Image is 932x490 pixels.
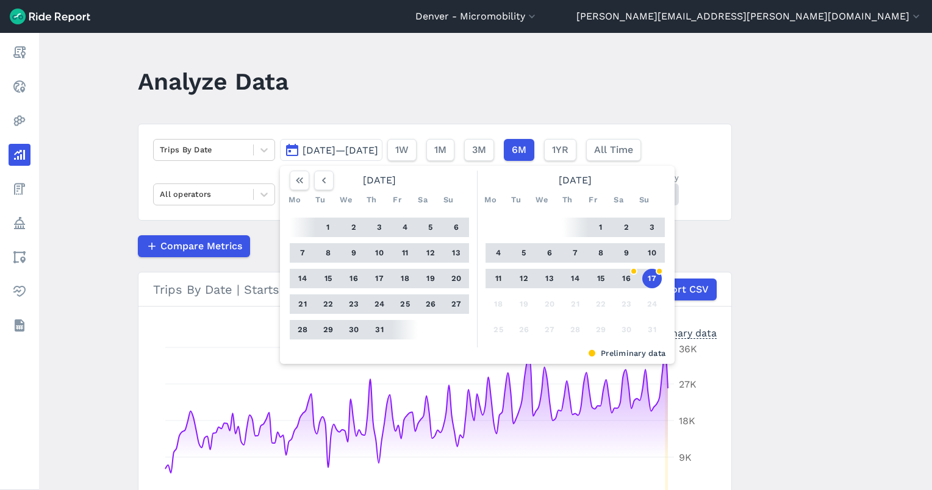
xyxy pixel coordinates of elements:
[293,243,312,263] button: 7
[565,269,585,288] button: 14
[565,243,585,263] button: 7
[679,452,692,463] tspan: 9K
[472,143,486,157] span: 3M
[10,9,90,24] img: Ride Report
[540,294,559,314] button: 20
[489,269,508,288] button: 11
[387,190,407,210] div: Fr
[293,269,312,288] button: 14
[439,190,458,210] div: Su
[617,269,636,288] button: 16
[9,110,30,132] a: Heatmaps
[504,139,534,161] button: 6M
[344,320,364,339] button: 30
[679,415,695,427] tspan: 18K
[318,294,338,314] button: 22
[565,320,585,339] button: 28
[540,269,559,288] button: 13
[489,243,508,263] button: 4
[591,320,611,339] button: 29
[532,190,551,210] div: We
[594,143,633,157] span: All Time
[446,243,466,263] button: 13
[514,294,534,314] button: 19
[617,294,636,314] button: 23
[138,65,289,98] h1: Analyze Data
[489,294,508,314] button: 18
[565,294,585,314] button: 21
[9,314,30,336] a: Datasets
[617,320,636,339] button: 30
[514,269,534,288] button: 12
[464,139,494,161] button: 3M
[318,218,338,237] button: 1
[544,139,576,161] button: 1YR
[303,144,378,156] span: [DATE]—[DATE]
[9,76,30,98] a: Realtime
[434,143,446,157] span: 1M
[362,190,381,210] div: Th
[9,212,30,234] a: Policy
[552,143,568,157] span: 1YR
[642,294,662,314] button: 24
[9,246,30,268] a: Areas
[344,243,364,263] button: 9
[289,347,665,359] div: Preliminary data
[514,320,534,339] button: 26
[344,269,364,288] button: 16
[421,243,440,263] button: 12
[318,269,338,288] button: 15
[9,144,30,166] a: Analyze
[138,235,250,257] button: Compare Metrics
[481,190,500,210] div: Mo
[9,178,30,200] a: Fees
[446,294,466,314] button: 27
[583,190,603,210] div: Fr
[617,243,636,263] button: 9
[370,269,389,288] button: 17
[481,171,670,190] div: [DATE]
[336,190,356,210] div: We
[413,190,432,210] div: Sa
[489,320,508,339] button: 25
[446,218,466,237] button: 6
[344,218,364,237] button: 2
[293,320,312,339] button: 28
[160,239,242,254] span: Compare Metrics
[586,139,641,161] button: All Time
[446,269,466,288] button: 20
[514,243,534,263] button: 5
[285,171,474,190] div: [DATE]
[344,294,364,314] button: 23
[395,243,415,263] button: 11
[679,343,697,355] tspan: 36K
[395,269,415,288] button: 18
[591,243,611,263] button: 8
[370,294,389,314] button: 24
[285,190,304,210] div: Mo
[642,243,662,263] button: 10
[609,190,628,210] div: Sa
[512,143,526,157] span: 6M
[153,279,717,300] div: Trips By Date | Starts
[591,294,611,314] button: 22
[395,294,415,314] button: 25
[370,320,389,339] button: 31
[591,218,611,237] button: 1
[654,282,709,297] span: Export CSV
[506,190,526,210] div: Tu
[642,320,662,339] button: 31
[395,218,415,237] button: 4
[540,320,559,339] button: 27
[395,143,409,157] span: 1W
[591,269,611,288] button: 15
[421,294,440,314] button: 26
[9,280,30,302] a: Health
[617,218,636,237] button: 2
[318,320,338,339] button: 29
[370,243,389,263] button: 10
[318,243,338,263] button: 8
[576,9,922,24] button: [PERSON_NAME][EMAIL_ADDRESS][PERSON_NAME][DOMAIN_NAME]
[679,378,697,390] tspan: 27K
[310,190,330,210] div: Tu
